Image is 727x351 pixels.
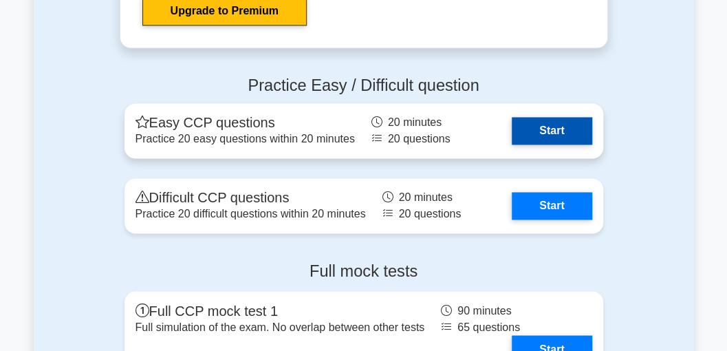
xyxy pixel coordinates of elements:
a: Start [512,117,592,145]
h4: Practice Easy / Difficult question [124,76,603,95]
h4: Full mock tests [124,261,603,280]
a: Start [512,192,592,220]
